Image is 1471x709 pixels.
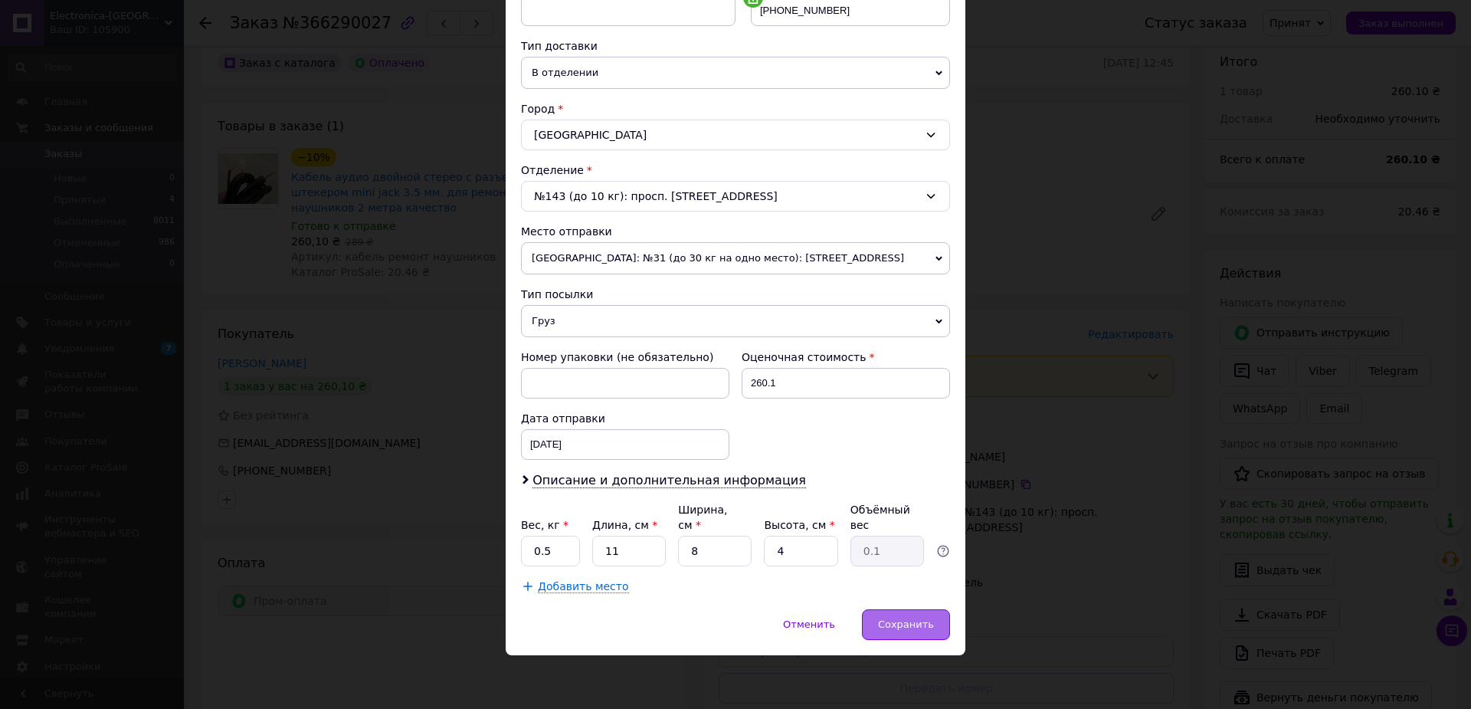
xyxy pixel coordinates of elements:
[521,57,950,89] span: В отделении
[521,225,612,238] span: Место отправки
[678,504,727,531] label: Ширина, см
[521,101,950,117] div: Город
[521,120,950,150] div: [GEOGRAPHIC_DATA]
[521,162,950,178] div: Отделение
[521,305,950,337] span: Груз
[521,242,950,274] span: [GEOGRAPHIC_DATA]: №31 (до 30 кг на одно место): [STREET_ADDRESS]
[850,502,924,533] div: Объёмный вес
[742,350,950,365] div: Оценочная стоимость
[521,350,729,365] div: Номер упаковки (не обязательно)
[521,411,729,426] div: Дата отправки
[521,40,598,52] span: Тип доставки
[592,519,657,531] label: Длина, см
[521,519,568,531] label: Вес, кг
[783,619,835,630] span: Отменить
[532,473,806,488] span: Описание и дополнительная информация
[878,619,934,630] span: Сохранить
[521,181,950,212] div: №143 (до 10 кг): просп. [STREET_ADDRESS]
[764,519,834,531] label: Высота, см
[521,288,593,300] span: Тип посылки
[538,580,629,593] span: Добавить место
